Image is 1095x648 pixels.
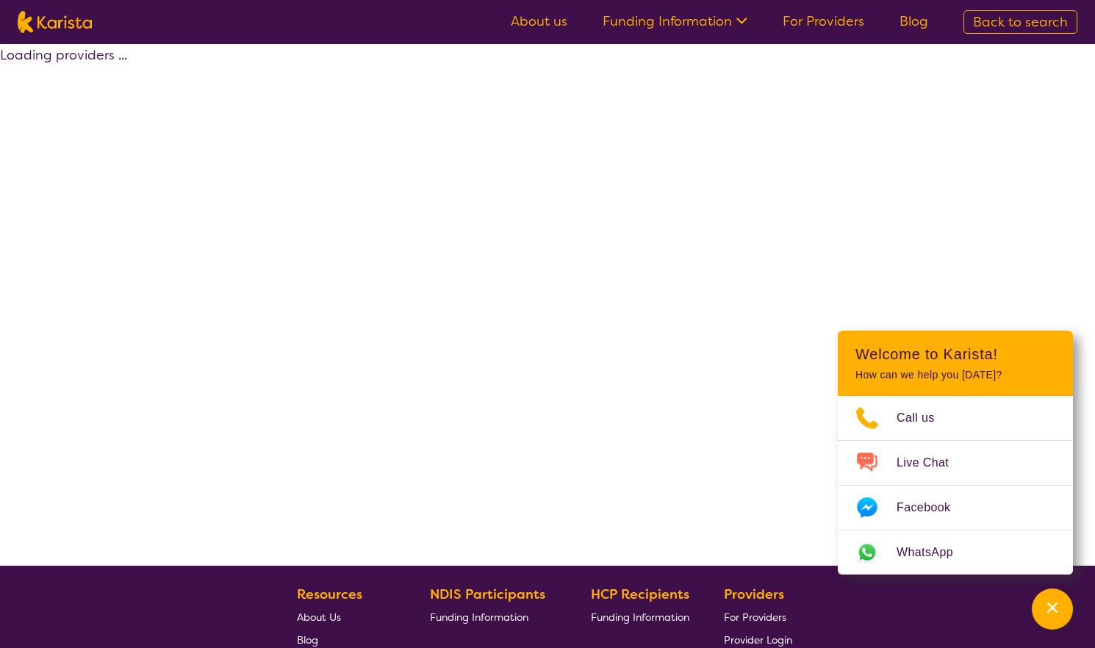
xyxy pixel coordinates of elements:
[855,345,1055,363] h2: Welcome to Karista!
[724,586,784,603] b: Providers
[897,497,968,519] span: Facebook
[430,611,528,624] span: Funding Information
[724,633,792,647] span: Provider Login
[18,11,92,33] img: Karista logo
[724,605,792,628] a: For Providers
[724,611,786,624] span: For Providers
[973,13,1068,31] span: Back to search
[591,586,689,603] b: HCP Recipients
[430,605,556,628] a: Funding Information
[897,407,952,429] span: Call us
[855,369,1055,381] p: How can we help you [DATE]?
[511,12,567,30] a: About us
[591,605,689,628] a: Funding Information
[838,530,1073,575] a: Web link opens in a new tab.
[783,12,864,30] a: For Providers
[297,633,318,647] span: Blog
[591,611,689,624] span: Funding Information
[1032,588,1073,630] button: Channel Menu
[297,611,341,624] span: About Us
[838,331,1073,575] div: Channel Menu
[297,605,395,628] a: About Us
[963,10,1077,34] a: Back to search
[838,396,1073,575] ul: Choose channel
[897,452,966,474] span: Live Chat
[297,586,362,603] b: Resources
[430,586,545,603] b: NDIS Participants
[900,12,928,30] a: Blog
[603,12,747,30] a: Funding Information
[897,541,971,564] span: WhatsApp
